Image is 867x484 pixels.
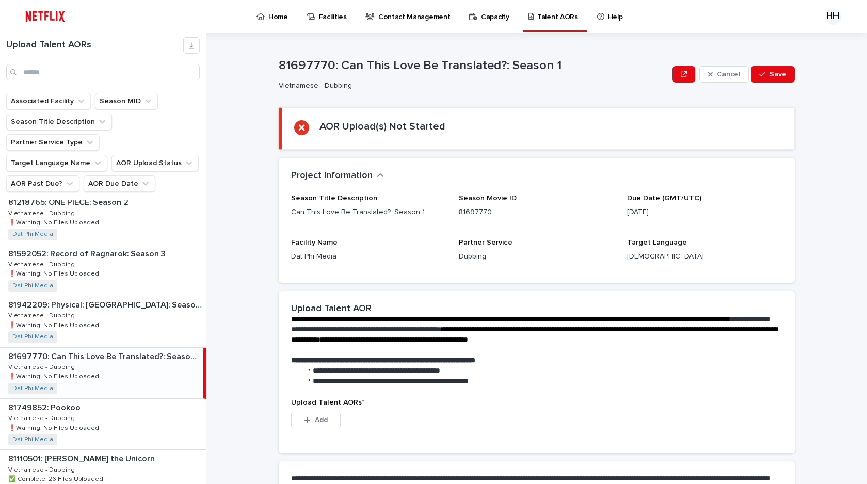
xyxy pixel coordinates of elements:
[319,120,445,133] h2: AOR Upload(s) Not Started
[699,66,749,83] button: Cancel
[627,239,687,246] span: Target Language
[8,259,77,268] p: Vietnamese - Dubbing
[12,333,53,341] a: Dat Phi Media
[291,251,446,262] p: Dat Phi Media
[8,401,83,413] p: 81749852: Pookoo
[291,170,373,182] h2: Project Information
[459,239,512,246] span: Partner Service
[12,436,53,443] a: Dat Phi Media
[8,474,105,483] p: ✅ Complete: 26 Files Uploaded
[6,64,200,80] input: Search
[111,155,199,171] button: AOR Upload Status
[627,251,782,262] p: [DEMOGRAPHIC_DATA]
[459,195,517,202] span: Season Movie ID
[8,452,157,464] p: 81110501: [PERSON_NAME] the Unicorn
[291,195,377,202] span: Season Title Description
[12,231,53,238] a: Dat Phi Media
[6,134,100,151] button: Partner Service Type
[279,58,668,73] p: 81697770: Can This Love Be Translated?: Season 1
[84,175,155,192] button: AOR Due Date
[8,310,77,319] p: Vietnamese - Dubbing
[459,251,614,262] p: Dubbing
[291,303,372,315] h2: Upload Talent AOR
[95,93,158,109] button: Season MID
[12,385,53,392] a: Dat Phi Media
[8,362,77,371] p: Vietnamese - Dubbing
[459,207,614,218] p: 81697770
[8,320,101,329] p: ❗️Warning: No Files Uploaded
[8,464,77,474] p: Vietnamese - Dubbing
[8,423,101,432] p: ❗️Warning: No Files Uploaded
[8,413,77,422] p: Vietnamese - Dubbing
[8,196,131,207] p: 81218765: ONE PIECE: Season 2
[8,247,168,259] p: 81592052: Record of Ragnarok: Season 3
[8,208,77,217] p: Vietnamese - Dubbing
[751,66,795,83] button: Save
[8,371,101,380] p: ❗️Warning: No Files Uploaded
[8,298,204,310] p: 81942209: Physical: [GEOGRAPHIC_DATA]: Season 1
[627,195,701,202] span: Due Date (GMT/UTC)
[6,40,183,51] h1: Upload Talent AORs
[291,412,341,428] button: Add
[291,207,446,218] p: Can This Love Be Translated?: Season 1
[8,350,201,362] p: 81697770: Can This Love Be Translated?: Season 1
[6,114,112,130] button: Season Title Description
[825,8,841,25] div: HH
[8,217,101,227] p: ❗️Warning: No Files Uploaded
[769,71,786,78] span: Save
[291,399,364,406] span: Upload Talent AORs
[279,82,664,90] p: Vietnamese - Dubbing
[315,416,328,424] span: Add
[12,282,53,289] a: Dat Phi Media
[291,239,338,246] span: Facility Name
[6,155,107,171] button: Target Language Name
[717,71,740,78] span: Cancel
[21,6,70,27] img: ifQbXi3ZQGMSEF7WDB7W
[8,268,101,278] p: ❗️Warning: No Files Uploaded
[6,93,91,109] button: Associated Facility
[627,207,782,218] p: [DATE]
[291,170,384,182] button: Project Information
[6,175,79,192] button: AOR Past Due?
